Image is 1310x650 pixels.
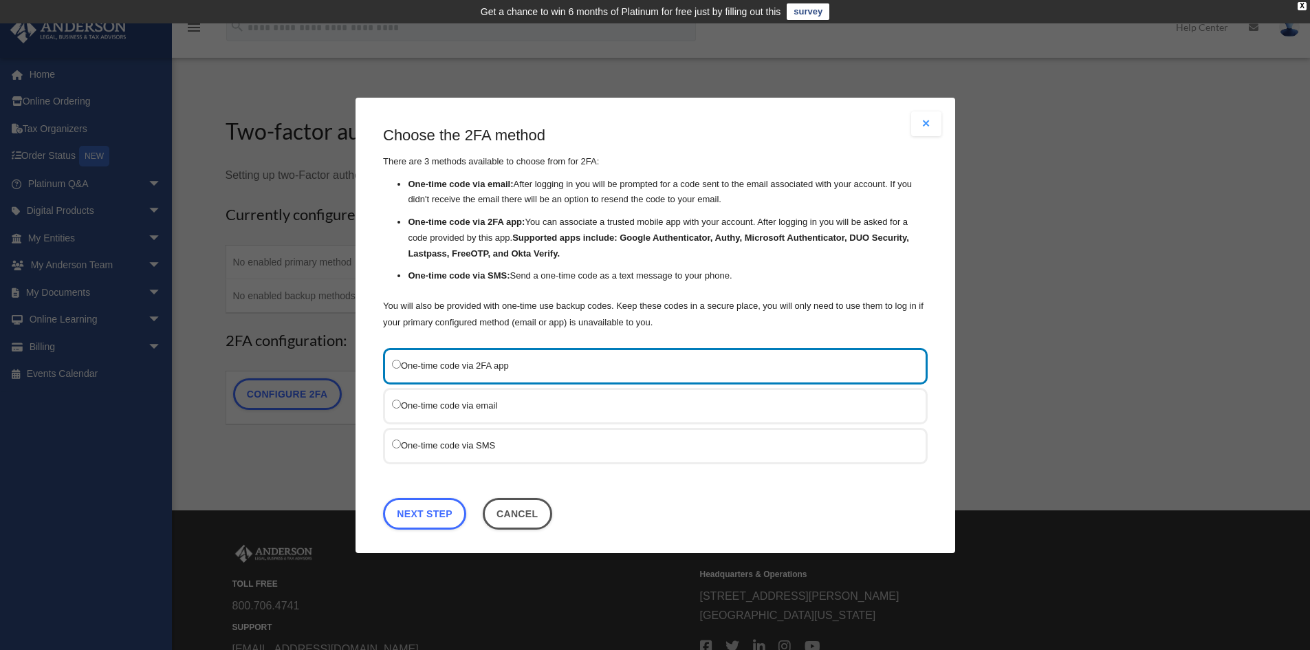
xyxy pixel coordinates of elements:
h3: Choose the 2FA method [383,125,928,147]
li: You can associate a trusted mobile app with your account. After logging in you will be asked for ... [408,215,928,261]
a: Next Step [383,497,466,529]
button: Close modal [911,111,941,136]
input: One-time code via SMS [392,439,401,448]
input: One-time code via email [392,399,401,408]
label: One-time code via 2FA app [392,356,905,373]
div: There are 3 methods available to choose from for 2FA: [383,125,928,331]
input: One-time code via 2FA app [392,359,401,368]
button: Close this dialog window [482,497,552,529]
div: close [1298,2,1307,10]
strong: One-time code via 2FA app: [408,217,525,227]
strong: One-time code via email: [408,178,513,188]
label: One-time code via SMS [392,436,905,453]
li: Send a one-time code as a text message to your phone. [408,268,928,284]
a: survey [787,3,829,20]
label: One-time code via email [392,396,905,413]
strong: One-time code via SMS: [408,270,510,281]
li: After logging in you will be prompted for a code sent to the email associated with your account. ... [408,176,928,208]
div: Get a chance to win 6 months of Platinum for free just by filling out this [481,3,781,20]
p: You will also be provided with one-time use backup codes. Keep these codes in a secure place, you... [383,297,928,330]
strong: Supported apps include: Google Authenticator, Authy, Microsoft Authenticator, DUO Security, Lastp... [408,232,908,259]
